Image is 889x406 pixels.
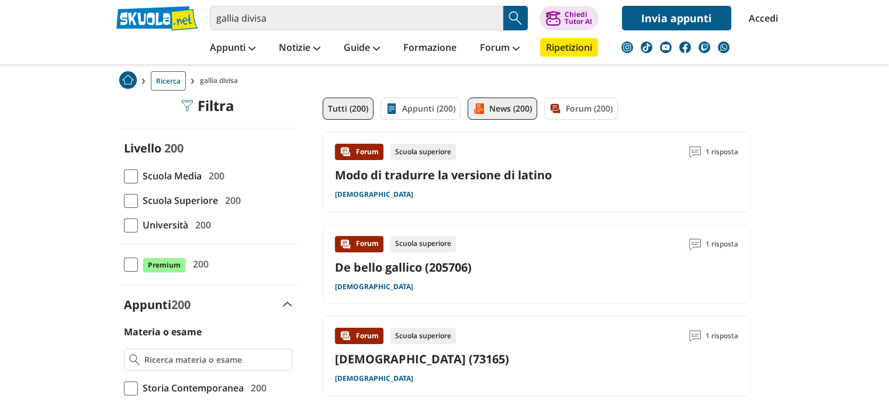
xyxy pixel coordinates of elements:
[335,374,413,383] a: [DEMOGRAPHIC_DATA]
[220,193,241,208] span: 200
[335,236,383,252] div: Forum
[641,41,652,53] img: tiktok
[138,380,244,395] span: Storia Contemporanea
[204,168,224,183] span: 200
[144,354,286,366] input: Ricerca materia o esame
[246,380,267,395] span: 200
[679,41,691,53] img: facebook
[181,100,193,112] img: Filtra filtri mobile
[340,146,351,158] img: Forum contenuto
[138,217,188,233] span: Università
[340,330,351,342] img: Forum contenuto
[400,38,459,59] a: Formazione
[549,103,561,114] img: Forum filtro contenuto
[689,238,701,250] img: Commenti lettura
[390,328,456,344] div: Scuola superiore
[164,140,184,156] span: 200
[124,325,202,338] label: Materia o esame
[335,328,383,344] div: Forum
[621,41,633,53] img: instagram
[705,144,738,160] span: 1 risposta
[477,38,523,59] a: Forum
[138,168,202,183] span: Scuola Media
[540,38,598,57] a: Ripetizioni
[507,9,524,27] img: Cerca appunti, riassunti o versioni
[283,302,292,307] img: Apri e chiudi sezione
[124,140,161,156] label: Livello
[705,236,738,252] span: 1 risposta
[119,71,137,89] img: Home
[689,330,701,342] img: Commenti lettura
[191,217,211,233] span: 200
[171,297,191,313] span: 200
[749,6,773,30] a: Accedi
[335,351,509,367] a: [DEMOGRAPHIC_DATA] (73165)
[539,6,599,30] button: ChiediTutor AI
[386,103,397,114] img: Appunti filtro contenuto
[468,98,537,120] a: News (200)
[390,236,456,252] div: Scuola superiore
[207,38,258,59] a: Appunti
[119,71,137,91] a: Home
[705,328,738,344] span: 1 risposta
[129,354,140,366] img: Ricerca materia o esame
[689,146,701,158] img: Commenti lettura
[718,41,729,53] img: WhatsApp
[335,190,413,199] a: [DEMOGRAPHIC_DATA]
[660,41,672,53] img: youtube
[276,38,323,59] a: Notizie
[323,98,373,120] a: Tutti (200)
[390,144,456,160] div: Scuola superiore
[335,282,413,292] a: [DEMOGRAPHIC_DATA]
[181,98,234,114] div: Filtra
[340,238,351,250] img: Forum contenuto
[335,259,472,275] a: De bello gallico (205706)
[210,6,503,30] input: Cerca appunti, riassunti o versioni
[473,103,485,114] img: News filtro contenuto attivo
[698,41,710,53] img: twitch
[380,98,461,120] a: Appunti (200)
[503,6,528,30] button: Search Button
[138,193,218,208] span: Scuola Superiore
[200,71,243,91] span: gallia divisa
[151,71,186,91] a: Ricerca
[544,98,618,120] a: Forum (200)
[188,256,209,272] span: 200
[335,167,552,183] a: Modo di tradurre la versione di latino
[564,11,591,25] div: Chiedi Tutor AI
[341,38,383,59] a: Guide
[143,258,186,273] span: Premium
[124,297,191,313] label: Appunti
[335,144,383,160] div: Forum
[622,6,731,30] a: Invia appunti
